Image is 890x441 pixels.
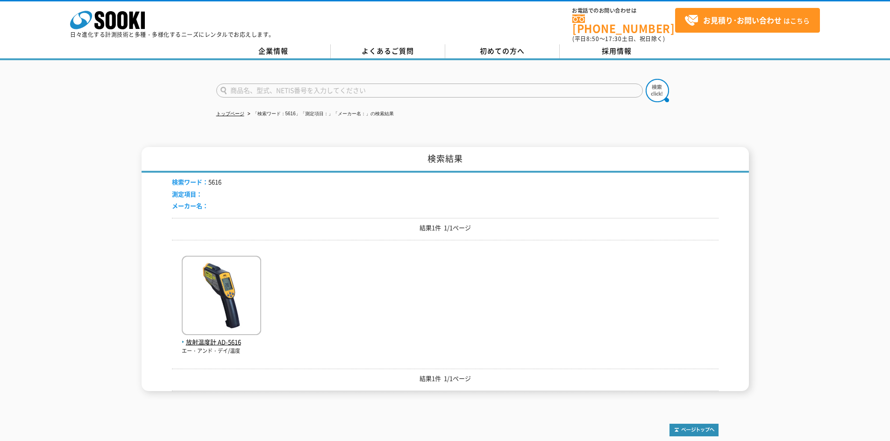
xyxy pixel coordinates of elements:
[445,44,560,58] a: 初めての方へ
[172,189,202,198] span: 測定項目：
[480,46,525,56] span: 初めての方へ
[246,109,394,119] li: 「検索ワード：5616」「測定項目：」「メーカー名：」の検索結果
[605,35,622,43] span: 17:30
[172,374,719,384] p: 結果1件 1/1ページ
[669,424,719,436] img: トップページへ
[142,147,749,173] h1: 検索結果
[572,8,675,14] span: お電話でのお問い合わせは
[182,337,261,347] span: 放射温度計 AD-5616
[216,84,643,98] input: 商品名、型式、NETIS番号を入力してください
[182,347,261,355] p: エー・アンド・デイ/温度
[572,14,675,34] a: [PHONE_NUMBER]
[703,14,782,26] strong: お見積り･お問い合わせ
[70,32,275,37] p: 日々進化する計測技術と多種・多様化するニーズにレンタルでお応えします。
[684,14,810,28] span: はこちら
[586,35,599,43] span: 8:50
[560,44,674,58] a: 採用情報
[182,328,261,347] a: 放射温度計 AD-5616
[172,201,208,210] span: メーカー名：
[182,256,261,337] img: AD-5616
[216,44,331,58] a: 企業情報
[646,79,669,102] img: btn_search.png
[172,177,221,187] li: 5616
[216,111,244,116] a: トップページ
[675,8,820,33] a: お見積り･お問い合わせはこちら
[331,44,445,58] a: よくあるご質問
[172,177,208,186] span: 検索ワード：
[172,223,719,233] p: 結果1件 1/1ページ
[572,35,665,43] span: (平日 ～ 土日、祝日除く)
